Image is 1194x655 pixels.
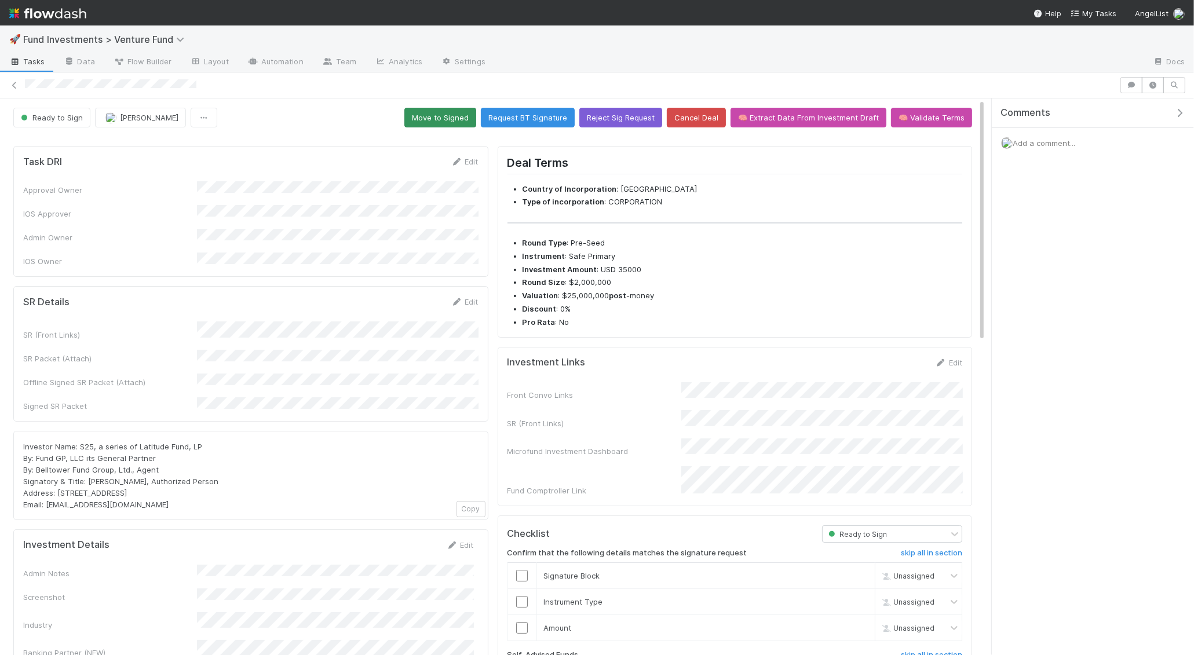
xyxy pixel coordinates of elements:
li: : $2,000,000 [523,277,963,288]
a: Settings [432,53,495,72]
li: : [GEOGRAPHIC_DATA] [523,184,963,195]
span: Fund Investments > Venture Fund [23,34,190,45]
div: Fund Comptroller Link [507,485,681,496]
span: Amount [544,623,572,632]
span: Ready to Sign [826,530,887,539]
a: Edit [451,157,479,166]
strong: Valuation [523,291,558,300]
a: Analytics [366,53,432,72]
img: avatar_041b9f3e-9684-4023-b9b7-2f10de55285d.png [1001,137,1013,149]
span: Ready to Sign [19,113,83,122]
h5: Investment Details [23,539,109,551]
span: AngelList [1135,9,1169,18]
button: Request BT Signature [481,108,575,127]
h5: Checklist [507,528,550,540]
a: Edit [451,297,479,306]
div: Help [1034,8,1061,19]
div: Admin Owner [23,232,197,243]
a: Edit [447,540,474,550]
h6: skip all in section [901,548,962,558]
strong: Country of Incorporation [523,184,617,193]
h5: Task DRI [23,156,62,168]
a: Layout [181,53,238,72]
li: : No [523,317,963,328]
img: logo-inverted-e16ddd16eac7371096b0.svg [9,3,86,23]
span: Signature Block [544,571,600,580]
div: Approval Owner [23,184,197,196]
button: [PERSON_NAME] [95,108,186,127]
span: 🚀 [9,34,21,44]
div: Screenshot [23,591,197,603]
button: Cancel Deal [667,108,726,127]
li: : Pre-Seed [523,237,963,249]
div: IOS Approver [23,208,197,219]
h5: Investment Links [507,357,586,368]
span: Instrument Type [544,597,603,606]
div: SR Packet (Attach) [23,353,197,364]
span: Add a comment... [1013,138,1075,148]
img: avatar_041b9f3e-9684-4023-b9b7-2f10de55285d.png [1173,8,1185,20]
strong: Pro Rata [523,317,556,327]
div: Front Convo Links [507,389,681,401]
button: Reject Sig Request [579,108,662,127]
strong: Type of incorporation [523,197,605,206]
button: Ready to Sign [13,108,90,127]
strong: Discount [523,304,557,313]
span: Unassigned [879,597,934,606]
button: Copy [457,501,485,517]
img: avatar_e764f80f-affb-48ed-b536-deace7b998a7.png [105,112,116,123]
h2: Deal Terms [507,156,963,174]
span: Tasks [9,56,45,67]
span: Unassigned [879,623,934,632]
div: SR (Front Links) [23,329,197,341]
a: Docs [1144,53,1194,72]
strong: post [609,291,627,300]
a: Data [54,53,104,72]
a: Automation [238,53,313,72]
span: Comments [1001,107,1050,119]
span: Flow Builder [114,56,171,67]
button: 🧠 Extract Data From Investment Draft [731,108,886,127]
li: : CORPORATION [523,196,963,208]
strong: Round Type [523,238,567,247]
li: : $25,000,000 -money [523,290,963,302]
a: skip all in section [901,548,962,562]
div: SR (Front Links) [507,418,681,429]
div: Signed SR Packet [23,400,197,412]
span: Investor Name: S25, a series of Latitude Fund, LP By: Fund GP, LLC its General Partner By: Bellto... [23,442,218,509]
span: Unassigned [879,571,934,580]
a: My Tasks [1071,8,1116,19]
strong: Investment Amount [523,265,597,274]
span: [PERSON_NAME] [120,113,178,122]
h6: Confirm that the following details matches the signature request [507,548,747,558]
li: : USD 35000 [523,264,963,276]
a: Edit [935,358,962,367]
li: : Safe Primary [523,251,963,262]
h5: SR Details [23,297,70,308]
div: Industry [23,619,197,631]
strong: Instrument [523,251,565,261]
button: 🧠 Validate Terms [891,108,972,127]
div: Microfund Investment Dashboard [507,445,681,457]
div: Admin Notes [23,568,197,579]
a: Team [313,53,366,72]
a: Flow Builder [104,53,181,72]
div: Offline Signed SR Packet (Attach) [23,376,197,388]
li: : 0% [523,303,963,315]
span: My Tasks [1071,9,1116,18]
strong: Round Size [523,277,565,287]
button: Move to Signed [404,108,476,127]
div: IOS Owner [23,255,197,267]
